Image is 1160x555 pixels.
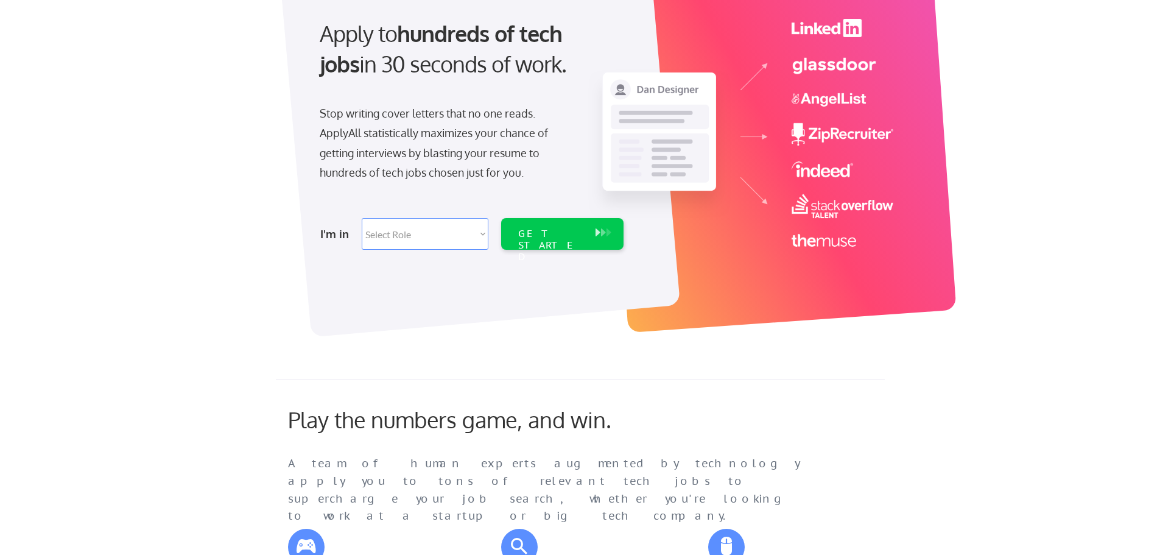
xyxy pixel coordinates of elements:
div: Stop writing cover letters that no one reads. ApplyAll statistically maximizes your chance of get... [320,104,570,183]
div: A team of human experts augmented by technology apply you to tons of relevant tech jobs to superc... [288,455,824,525]
strong: hundreds of tech jobs [320,19,568,77]
div: Play the numbers game, and win. [288,406,666,433]
div: I'm in [320,224,354,244]
div: Apply to in 30 seconds of work. [320,18,619,80]
div: GET STARTED [518,228,583,263]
